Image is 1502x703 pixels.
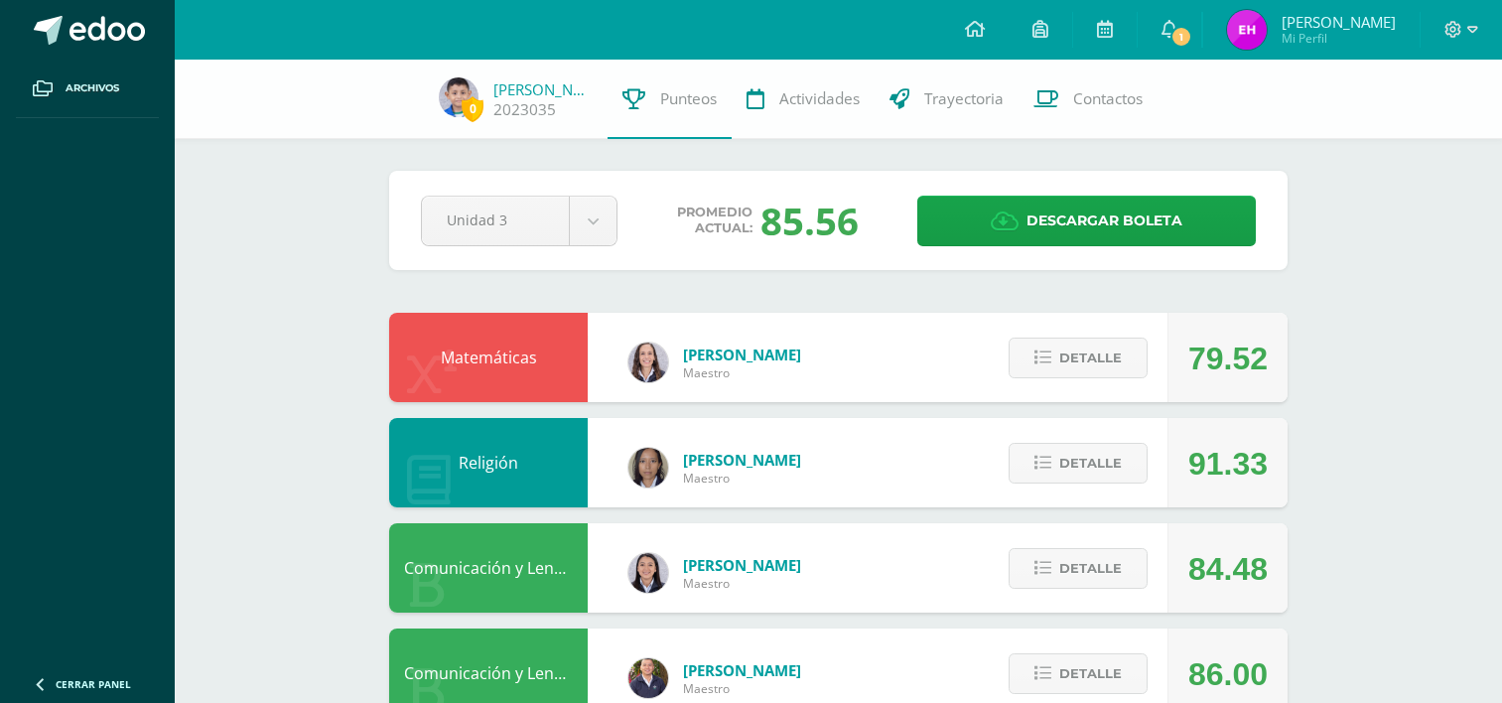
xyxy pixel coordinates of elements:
div: 79.52 [1188,314,1268,403]
a: Unidad 3 [422,197,616,245]
button: Detalle [1009,443,1148,484]
span: Mi Perfil [1282,30,1396,47]
span: Archivos [66,80,119,96]
span: Maestro [683,575,801,592]
span: Detalle [1059,445,1122,482]
span: Punteos [660,88,717,109]
img: c07090047897416ffda9ba07b5cd4801.png [1227,10,1267,50]
a: Punteos [608,60,732,139]
img: 91d0d8d7f4541bee8702541c95888cbd.png [628,658,668,698]
a: Descargar boleta [917,196,1256,246]
div: Matemáticas [389,313,588,402]
span: Contactos [1073,88,1143,109]
a: Trayectoria [875,60,1019,139]
span: Maestro [683,364,801,381]
a: [PERSON_NAME] [493,79,593,99]
span: Actividades [779,88,860,109]
span: Descargar boleta [1026,197,1182,245]
span: [PERSON_NAME] [683,660,801,680]
img: 171b52ba97c465f034d672f41615d0ce.png [628,343,668,382]
a: Contactos [1019,60,1158,139]
span: Trayectoria [924,88,1004,109]
img: 268dcb3232457d60ccb7118e35e9056b.png [439,77,478,117]
div: Comunicación y Lenguaje L1 [389,523,588,613]
button: Detalle [1009,653,1148,694]
button: Detalle [1009,338,1148,378]
img: 69ae3ad5c76ff258cb10e64230d73c76.png [628,448,668,488]
div: 84.48 [1188,524,1268,614]
span: [PERSON_NAME] [1282,12,1396,32]
span: Cerrar panel [56,677,131,691]
div: Religión [389,418,588,507]
div: 85.56 [760,195,859,246]
span: [PERSON_NAME] [683,450,801,470]
button: Detalle [1009,548,1148,589]
span: Promedio actual: [677,205,752,236]
span: Detalle [1059,340,1122,376]
span: [PERSON_NAME] [683,555,801,575]
span: 0 [462,96,483,121]
a: Actividades [732,60,875,139]
a: 2023035 [493,99,556,120]
span: 1 [1169,26,1191,48]
span: Maestro [683,680,801,697]
span: Detalle [1059,550,1122,587]
div: 91.33 [1188,419,1268,508]
span: Unidad 3 [447,197,544,243]
span: [PERSON_NAME] [683,345,801,364]
span: Detalle [1059,655,1122,692]
img: 92d1bc1e41ebe8b0171607cc48423f56.png [628,553,668,593]
a: Archivos [16,60,159,118]
span: Maestro [683,470,801,487]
